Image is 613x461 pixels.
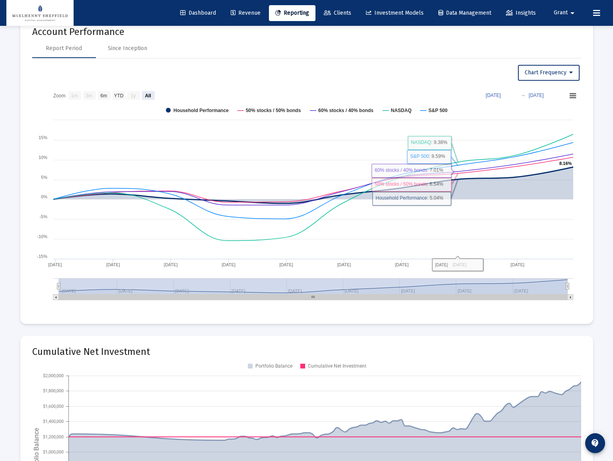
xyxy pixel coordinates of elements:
text: → [521,93,525,98]
img: Dashboard [12,5,68,21]
text: Portfolio Balance [255,363,292,369]
text: $1,600,000 [43,403,64,409]
button: Grant [544,5,587,21]
text: $1,400,000 [43,418,64,424]
tspan: Household Performance [376,195,427,201]
text: -10% [37,234,47,239]
span: Grant [554,10,568,16]
text: 3m [86,93,92,98]
text: : 6.54% [375,181,443,187]
div: Since Inception [108,45,147,52]
text: All [145,93,151,98]
text: Zoom [53,93,66,98]
text: [DATE] [486,93,501,98]
text: [DATE] [395,262,409,267]
span: Clients [324,10,351,16]
text: : 9.38% [411,139,448,145]
mat-card-title: Account Performance [32,28,581,36]
text: : 8.59% [410,153,445,159]
tspan: 50% stocks / 50% bonds [375,181,427,187]
text: 5% [41,175,47,180]
text: $2,000,000 [43,373,64,378]
text: [DATE] [222,262,235,267]
text: [DATE] [529,93,544,98]
tspan: NASDAQ [411,139,431,145]
a: Investment Models [360,5,430,21]
a: Reporting [269,5,315,21]
text: 1m [71,93,78,98]
a: Data Management [432,5,498,21]
span: Data Management [438,10,491,16]
span: Investment Models [366,10,424,16]
span: Insights [506,10,536,16]
span: Reporting [275,10,309,16]
text: 50% stocks / 50% bonds [245,108,301,113]
mat-icon: contact_support [590,438,600,448]
text: : 7.01% [375,167,443,173]
span: Dashboard [180,10,216,16]
text: [DATE] [337,262,351,267]
text: [DATE] [163,262,177,267]
tspan: [DATE] [435,263,448,267]
span: Revenue [231,10,261,16]
text: $1,800,000 [43,388,64,393]
text: 1y [130,93,136,98]
text: 15% [38,135,47,140]
tspan: S&P 500 [410,153,429,159]
text: 6m [100,93,107,98]
text: Household Performance [173,108,229,113]
text: 10% [38,155,47,160]
a: Clients [317,5,358,21]
a: Insights [500,5,542,21]
text: -5% [39,214,47,219]
text: $1,000,000 [43,449,64,454]
text: 0% [41,194,47,199]
text: [DATE] [510,262,524,267]
span: Chart Frequency [525,69,573,76]
text: $1,200,000 [43,434,64,439]
text: 60% stocks / 40% bonds [318,108,374,113]
text: S&P 500 [428,108,448,113]
text: [DATE] [48,262,62,267]
a: Revenue [224,5,267,21]
button: Chart Frequency [518,65,580,81]
mat-icon: arrow_drop_down [568,5,577,21]
text: [DATE] [106,262,120,267]
text: -15% [37,254,47,259]
mat-card-title: Cumulative Net Investment [32,348,581,356]
text: Cumulative Net Investment [308,363,366,369]
div: Report Period [46,45,82,52]
text: 8.16% [559,161,572,166]
tspan: 60% stocks / 40% bonds [375,167,427,173]
text: : 5.04% [376,195,443,201]
text: YTD [114,93,123,98]
text: [DATE] [279,262,293,267]
text: NASDAQ [391,108,411,113]
a: Dashboard [174,5,222,21]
